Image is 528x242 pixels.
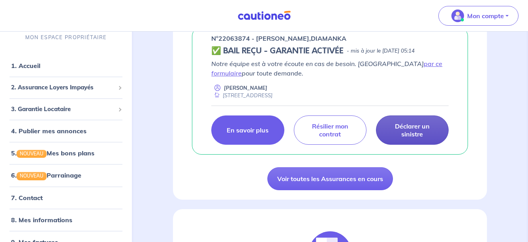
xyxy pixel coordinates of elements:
[227,126,269,134] p: En savoir plus
[11,194,43,202] a: 7. Contact
[11,62,40,70] a: 1. Accueil
[211,60,442,77] a: par ce formulaire
[3,168,129,183] div: 6.NOUVEAUParrainage
[3,80,129,95] div: 2. Assurance Loyers Impayés
[3,58,129,74] div: 1. Accueil
[294,115,366,145] a: Résilier mon contrat
[211,46,344,56] h5: ✅ BAIL REÇU - GARANTIE ACTIVÉE
[438,6,519,26] button: illu_account_valid_menu.svgMon compte
[386,122,439,138] p: Déclarer un sinistre
[3,123,129,139] div: 4. Publier mes annonces
[11,172,81,180] a: 6.NOUVEAUParrainage
[3,212,129,228] div: 8. Mes informations
[3,102,129,117] div: 3. Garantie Locataire
[467,11,504,21] p: Mon compte
[211,59,449,78] p: Notre équipe est à votre écoute en cas de besoin. [GEOGRAPHIC_DATA] pour toute demande.
[224,84,267,92] p: [PERSON_NAME]
[3,145,129,161] div: 5.NOUVEAUMes bons plans
[347,47,415,55] p: - mis à jour le [DATE] 05:14
[267,167,393,190] a: Voir toutes les Assurances en cours
[3,190,129,206] div: 7. Contact
[304,122,357,138] p: Résilier mon contrat
[11,83,115,92] span: 2. Assurance Loyers Impayés
[11,127,86,135] a: 4. Publier mes annonces
[11,105,115,114] span: 3. Garantie Locataire
[11,216,72,224] a: 8. Mes informations
[451,9,464,22] img: illu_account_valid_menu.svg
[211,34,346,43] p: n°22063874 - [PERSON_NAME],DIAMANKA
[211,46,449,56] div: state: CONTRACT-VALIDATED, Context: ,MAYBE-CERTIFICATE,,LESSOR-DOCUMENTS,IS-ODEALIM
[211,92,272,99] div: [STREET_ADDRESS]
[25,34,107,41] p: MON ESPACE PROPRIÉTAIRE
[11,149,94,157] a: 5.NOUVEAUMes bons plans
[211,115,284,145] a: En savoir plus
[235,11,294,21] img: Cautioneo
[376,115,449,145] a: Déclarer un sinistre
